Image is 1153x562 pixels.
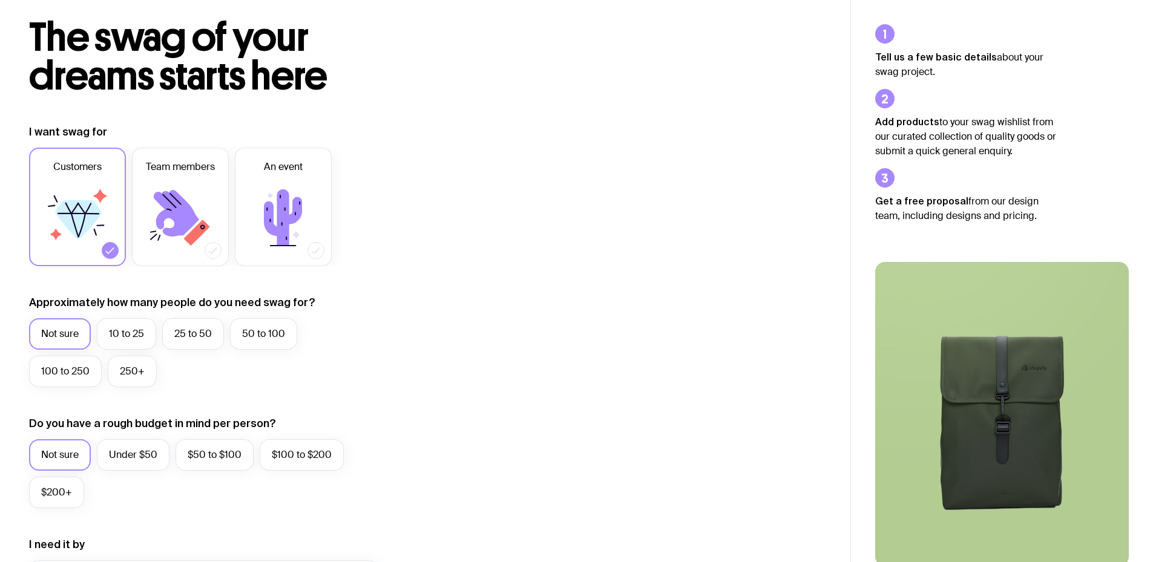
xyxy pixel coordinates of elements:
[29,318,91,350] label: Not sure
[875,194,1057,223] p: from our design team, including designs and pricing.
[53,160,102,174] span: Customers
[176,439,254,471] label: $50 to $100
[875,116,939,127] strong: Add products
[29,13,327,100] span: The swag of your dreams starts here
[875,195,968,206] strong: Get a free proposal
[97,439,169,471] label: Under $50
[146,160,215,174] span: Team members
[29,125,107,139] label: I want swag for
[875,50,1057,79] p: about your swag project.
[264,160,303,174] span: An event
[230,318,297,350] label: 50 to 100
[29,416,276,431] label: Do you have a rough budget in mind per person?
[29,537,85,552] label: I need it by
[108,356,157,387] label: 250+
[162,318,224,350] label: 25 to 50
[97,318,156,350] label: 10 to 25
[260,439,344,471] label: $100 to $200
[875,51,997,62] strong: Tell us a few basic details
[875,114,1057,158] p: to your swag wishlist from our curated collection of quality goods or submit a quick general enqu...
[29,295,315,310] label: Approximately how many people do you need swag for?
[29,477,84,508] label: $200+
[29,439,91,471] label: Not sure
[29,356,102,387] label: 100 to 250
